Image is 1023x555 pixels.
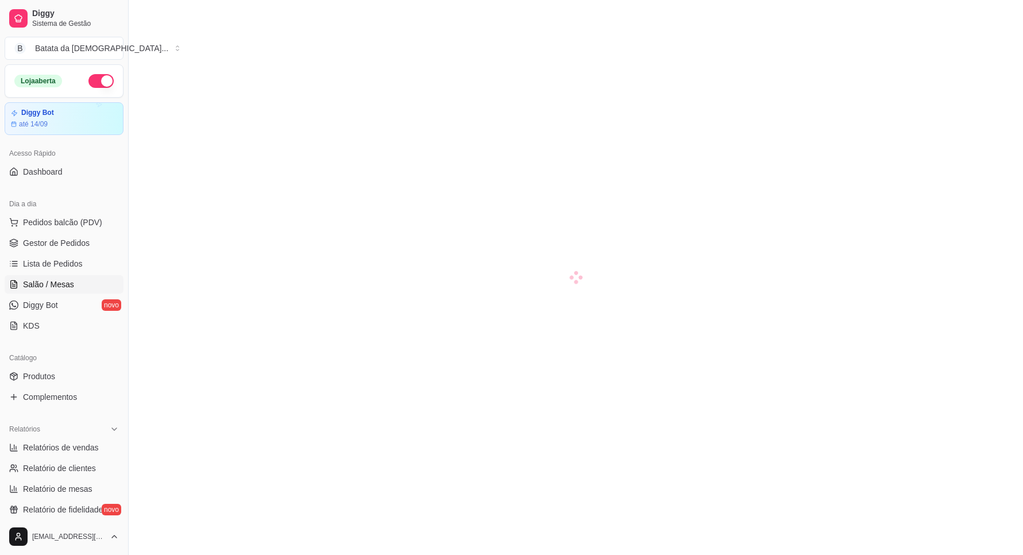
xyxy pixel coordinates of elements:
a: KDS [5,317,123,335]
a: Complementos [5,388,123,406]
a: Gestor de Pedidos [5,234,123,252]
a: Salão / Mesas [5,275,123,294]
a: Relatório de clientes [5,459,123,477]
a: Dashboard [5,163,123,181]
a: DiggySistema de Gestão [5,5,123,32]
button: Select a team [5,37,123,60]
button: [EMAIL_ADDRESS][DOMAIN_NAME] [5,523,123,550]
span: [EMAIL_ADDRESS][DOMAIN_NAME] [32,532,105,541]
span: Lista de Pedidos [23,258,83,269]
button: Alterar Status [88,74,114,88]
span: Relatórios de vendas [23,442,99,453]
a: Relatório de fidelidadenovo [5,500,123,519]
span: Complementos [23,391,77,403]
span: KDS [23,320,40,332]
span: Relatório de clientes [23,462,96,474]
a: Diggy Botaté 14/09 [5,102,123,135]
a: Lista de Pedidos [5,255,123,273]
a: Relatório de mesas [5,480,123,498]
span: B [14,43,26,54]
span: Gestor de Pedidos [23,237,90,249]
span: Pedidos balcão (PDV) [23,217,102,228]
span: Dashboard [23,166,63,178]
button: Pedidos balcão (PDV) [5,213,123,232]
span: Sistema de Gestão [32,19,119,28]
a: Produtos [5,367,123,386]
span: Salão / Mesas [23,279,74,290]
div: Catálogo [5,349,123,367]
span: Relatórios [9,425,40,434]
article: Diggy Bot [21,109,54,117]
span: Relatório de mesas [23,483,92,495]
div: Acesso Rápido [5,144,123,163]
span: Diggy [32,9,119,19]
span: Relatório de fidelidade [23,504,103,515]
div: Batata da [DEMOGRAPHIC_DATA] ... [35,43,168,54]
a: Relatórios de vendas [5,438,123,457]
article: até 14/09 [19,120,48,129]
div: Dia a dia [5,195,123,213]
a: Diggy Botnovo [5,296,123,314]
span: Diggy Bot [23,299,58,311]
span: Produtos [23,371,55,382]
div: Loja aberta [14,75,62,87]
